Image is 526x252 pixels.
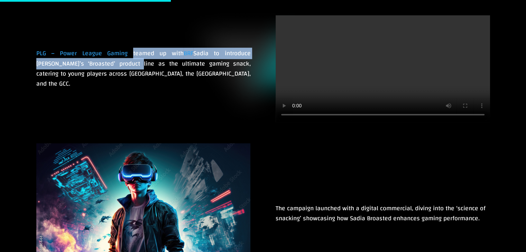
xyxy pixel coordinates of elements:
[276,203,486,224] span: The campaign launched with a digital commercial, diving into the ‘science of snacking’ showcasing...
[491,219,526,252] iframe: Chat Widget
[36,48,251,89] span: Sadia to introduce [PERSON_NAME]’s ‘Broasted’ product line as the ultimate gaming snack, catering...
[133,48,184,59] span: teamed up with
[184,48,193,59] a: BRF
[36,48,128,59] a: PLG – Power League Gaming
